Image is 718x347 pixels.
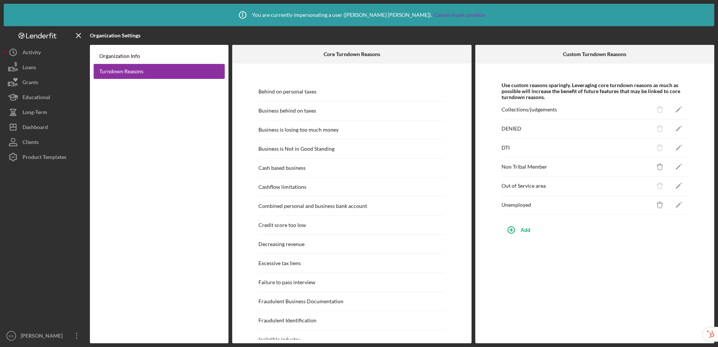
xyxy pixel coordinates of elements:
div: Grants [22,75,38,92]
div: Fraudulent Business Documentation [258,298,343,304]
text: KS [9,334,14,338]
div: Product Templates [22,150,66,166]
div: Non Tribal Member [502,164,547,170]
div: Fraudulent Identification [258,317,316,323]
div: Decreasing revenue [258,241,305,247]
div: Behind on personal taxes [258,89,316,95]
div: Loans [22,60,36,77]
div: Dashboard [22,120,48,136]
a: Turndown Reasons [94,64,225,79]
div: Ineligible industry [258,337,300,343]
button: Grants [4,75,86,90]
button: Loans [4,60,86,75]
button: Dashboard [4,120,86,135]
div: Business is Not in Good Standing [258,146,334,152]
button: KS[PERSON_NAME] [4,328,86,343]
div: Excessive tax liens [258,260,301,266]
div: Failure to pass interview [258,279,315,285]
b: Use custom reasons sparingly. Leveraging core turndown reasons as much as possible will increase ... [502,82,688,100]
div: Combined personal and business bank account [258,203,367,209]
div: Educational [22,90,50,107]
button: Product Templates [4,150,86,165]
b: Custom Turndown Reasons [563,51,626,57]
button: Activity [4,45,86,60]
button: Clients [4,135,86,150]
div: You are currently impersonating a user ( [PERSON_NAME] [PERSON_NAME] ). [233,6,485,24]
div: Business is losing too much money [258,127,339,133]
div: Business behind on taxes [258,108,316,114]
div: Activity [22,45,41,62]
div: Credit score too low [258,222,306,228]
div: Long-Term [22,105,47,122]
b: Core Turndown Reasons [324,51,380,57]
div: Unemployed [502,202,531,208]
div: DTI [502,145,510,151]
button: Add [502,222,688,237]
div: Cashflow limitations [258,184,306,190]
div: Clients [22,135,39,151]
button: Educational [4,90,86,105]
div: Out of Service area [502,183,546,189]
a: Cancel Impersonation [434,12,485,18]
b: Organization Settings [90,33,140,39]
div: DENIED [502,126,521,132]
a: Organization Info [94,49,225,64]
div: Collections/judgements [502,107,557,113]
div: Cash based business [258,165,306,171]
div: Add [521,222,530,237]
div: [PERSON_NAME] [19,328,67,345]
button: Long-Term [4,105,86,120]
